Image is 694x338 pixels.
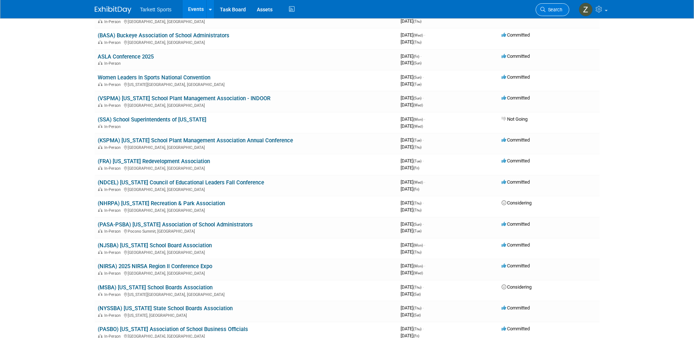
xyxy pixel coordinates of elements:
[104,19,123,24] span: In-Person
[98,305,233,312] a: (NYSSBA) [US_STATE] State School Boards Association
[413,117,423,121] span: (Mon)
[98,208,102,212] img: In-Person Event
[423,137,424,143] span: -
[423,305,424,311] span: -
[98,271,102,275] img: In-Person Event
[401,249,421,255] span: [DATE]
[401,116,425,122] span: [DATE]
[413,96,421,100] span: (Sun)
[401,179,425,185] span: [DATE]
[502,326,530,331] span: Committed
[424,263,425,268] span: -
[104,61,123,66] span: In-Person
[98,165,395,171] div: [GEOGRAPHIC_DATA], [GEOGRAPHIC_DATA]
[401,39,421,45] span: [DATE]
[423,200,424,206] span: -
[413,19,421,23] span: (Thu)
[401,123,423,129] span: [DATE]
[98,207,395,213] div: [GEOGRAPHIC_DATA], [GEOGRAPHIC_DATA]
[98,284,213,291] a: (MSBA) [US_STATE] School Boards Association
[98,95,270,102] a: (VSPMA) [US_STATE] School Plant Management Association - INDOOR
[413,327,421,331] span: (Thu)
[98,81,395,87] div: [US_STATE][GEOGRAPHIC_DATA], [GEOGRAPHIC_DATA]
[401,102,423,108] span: [DATE]
[104,250,123,255] span: In-Person
[413,61,421,65] span: (Sun)
[413,124,423,128] span: (Wed)
[502,263,530,268] span: Committed
[98,250,102,254] img: In-Person Event
[413,222,421,226] span: (Sun)
[413,250,421,254] span: (Thu)
[413,285,421,289] span: (Thu)
[413,243,423,247] span: (Mon)
[98,32,229,39] a: (BASA) Buckeye Association of School Administrators
[502,74,530,80] span: Committed
[423,158,424,164] span: -
[413,271,423,275] span: (Wed)
[502,221,530,227] span: Committed
[413,264,423,268] span: (Mon)
[401,53,421,59] span: [DATE]
[502,137,530,143] span: Committed
[401,228,421,233] span: [DATE]
[413,75,421,79] span: (Sun)
[502,95,530,101] span: Committed
[401,158,424,164] span: [DATE]
[423,221,424,227] span: -
[413,145,421,149] span: (Thu)
[98,179,264,186] a: (NDCEL) [US_STATE] Council of Educational Leaders Fall Conference
[98,187,102,191] img: In-Person Event
[401,207,421,213] span: [DATE]
[502,284,532,290] span: Considering
[98,145,102,149] img: In-Person Event
[98,200,225,207] a: (NHRPA) [US_STATE] Recreation & Park Association
[401,144,421,150] span: [DATE]
[413,138,421,142] span: (Tue)
[502,53,530,59] span: Committed
[502,179,530,185] span: Committed
[424,179,425,185] span: -
[424,116,425,122] span: -
[502,32,530,38] span: Committed
[104,166,123,171] span: In-Person
[104,313,123,318] span: In-Person
[98,82,102,86] img: In-Person Event
[413,313,421,317] span: (Sat)
[413,159,421,163] span: (Tue)
[413,33,423,37] span: (Wed)
[140,7,172,12] span: Tarkett Sports
[98,228,395,234] div: Pocono Summit, [GEOGRAPHIC_DATA]
[104,40,123,45] span: In-Person
[98,144,395,150] div: [GEOGRAPHIC_DATA], [GEOGRAPHIC_DATA]
[401,263,425,268] span: [DATE]
[401,242,425,248] span: [DATE]
[98,53,154,60] a: ASLA Conference 2025
[401,165,419,170] span: [DATE]
[401,186,419,192] span: [DATE]
[98,158,210,165] a: (FRA) [US_STATE] Redevelopment Association
[424,242,425,248] span: -
[423,95,424,101] span: -
[98,74,210,81] a: Women Leaders In Sports National Convention
[98,249,395,255] div: [GEOGRAPHIC_DATA], [GEOGRAPHIC_DATA]
[502,116,528,122] span: Not Going
[104,208,123,213] span: In-Person
[401,305,424,311] span: [DATE]
[413,306,421,310] span: (Thu)
[579,3,593,16] img: Zak Gasparovic
[502,158,530,164] span: Committed
[98,124,102,128] img: In-Person Event
[98,39,395,45] div: [GEOGRAPHIC_DATA], [GEOGRAPHIC_DATA]
[423,284,424,290] span: -
[401,284,424,290] span: [DATE]
[502,305,530,311] span: Committed
[401,221,424,227] span: [DATE]
[401,95,424,101] span: [DATE]
[401,81,421,87] span: [DATE]
[98,221,253,228] a: (PASA-PSBA) [US_STATE] Association of School Administrators
[98,18,395,24] div: [GEOGRAPHIC_DATA], [GEOGRAPHIC_DATA]
[401,32,425,38] span: [DATE]
[98,229,102,233] img: In-Person Event
[413,55,419,59] span: (Fri)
